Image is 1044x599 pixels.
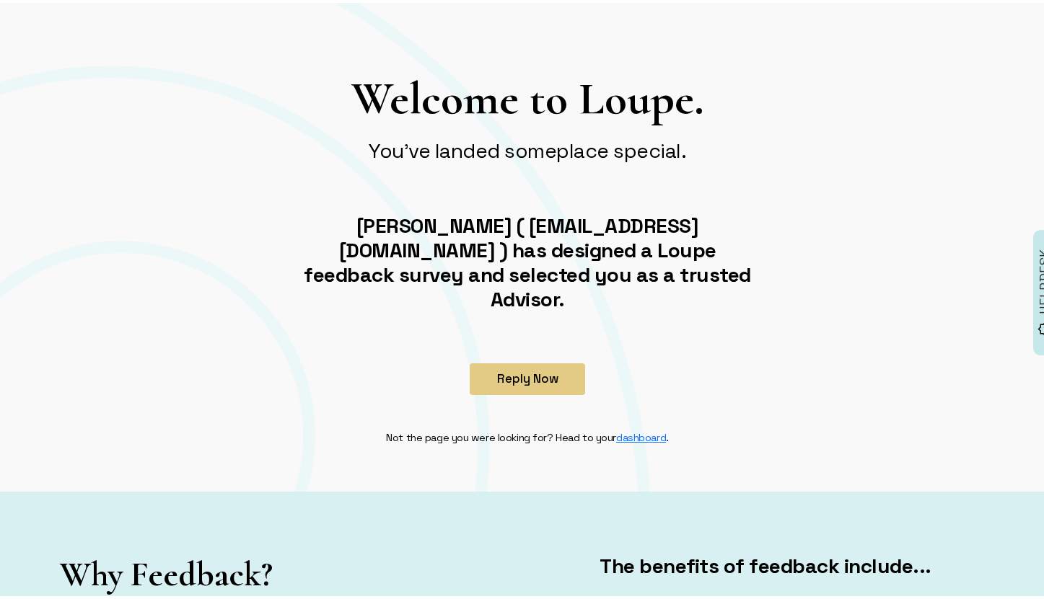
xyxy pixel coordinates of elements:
[298,136,757,160] h2: You've landed someplace special.
[298,210,757,309] h2: [PERSON_NAME] ( [EMAIL_ADDRESS][DOMAIN_NAME] ) has designed a Loupe feedback survey and selected ...
[536,551,995,575] h2: The benefits of feedback include...
[470,360,585,392] button: Reply Now
[616,428,666,441] a: dashboard
[298,68,757,124] h1: Welcome to Loupe.
[377,427,677,443] div: Not the page you were looking for? Head to your .
[60,551,439,593] h1: Why Feedback?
